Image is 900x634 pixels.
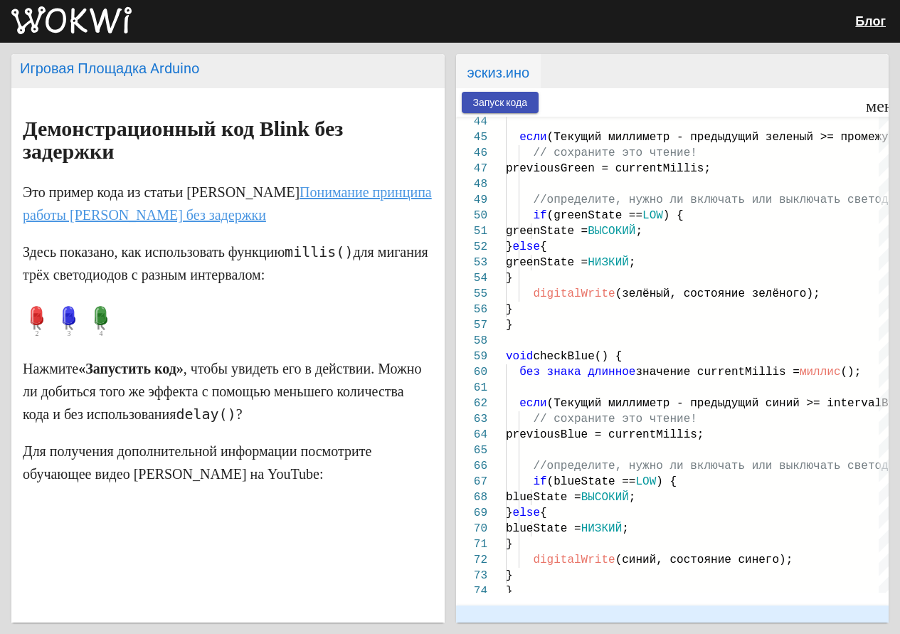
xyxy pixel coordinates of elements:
[456,380,487,396] div: 61
[533,413,697,426] span: // сохраните это чтение!
[456,443,487,458] div: 65
[456,333,487,349] div: 58
[456,223,487,239] div: 51
[533,350,622,363] span: checkBlue() {
[840,366,861,379] span: ();
[456,176,487,192] div: 48
[546,475,635,488] span: (blueState ==
[799,366,840,379] span: миллис
[456,364,487,380] div: 60
[456,161,487,176] div: 47
[656,475,677,488] span: ) {
[20,60,436,77] div: Игровая Площадка Arduino
[506,350,533,363] span: void
[456,270,487,286] div: 54
[512,507,539,519] span: else
[506,522,581,535] span: blueState =
[540,507,547,519] span: {
[615,554,793,566] span: (синий, состояние синего);
[456,505,487,521] div: 69
[519,131,546,144] span: если
[506,585,513,598] span: }
[456,411,487,427] div: 63
[546,209,642,222] span: (greenState ==
[588,256,629,269] span: НИЗКИЙ
[456,474,487,490] div: 67
[506,162,711,175] span: previousGreen = currentMillis;
[533,475,546,488] span: if
[519,397,546,410] span: если
[581,491,628,504] span: ВЫСОКИЙ
[78,361,184,376] strong: «Запустить код»
[581,522,622,535] span: НИЗКИЙ
[866,95,883,112] mat-icon: меню
[506,241,513,253] span: }
[456,396,487,411] div: 62
[456,552,487,568] div: 72
[628,491,635,504] span: ;
[456,286,487,302] div: 55
[506,225,588,238] span: greenState =
[456,317,487,333] div: 57
[855,14,886,28] a: Блог
[456,239,487,255] div: 52
[456,302,487,317] div: 56
[540,241,547,253] span: {
[622,522,629,535] span: ;
[456,568,487,583] div: 73
[23,184,432,223] a: Понимание принципа работы [PERSON_NAME] без задержки
[456,145,487,161] div: 46
[11,6,132,35] img: Вокви
[506,507,513,519] span: }
[662,209,683,222] span: ) {
[176,406,235,423] code: delay()
[628,256,635,269] span: ;
[506,272,513,285] span: }
[456,458,487,474] div: 66
[533,554,615,566] span: digitalWrite
[533,147,697,159] span: // сохраните это чтение!
[506,319,513,332] span: }
[506,569,513,582] span: }
[456,130,487,145] div: 45
[588,366,635,379] span: длинное
[588,225,635,238] span: ВЫСОКИЙ
[456,537,487,552] div: 71
[23,241,433,286] p: Здесь показано, как использовать функцию для мигания трёх светодиодов с разным интервалом:
[519,366,581,379] span: без знака
[506,538,513,551] span: }
[456,54,541,88] span: эскиз.ино
[23,357,433,426] p: Нажмите , чтобы увидеть его в действии. Можно ли добиться того же эффекта с помощью меньшего коли...
[635,366,799,379] span: значение currentMillis =
[506,256,588,269] span: greenState =
[23,181,433,226] p: Это пример кода из статьи [PERSON_NAME]
[456,521,487,537] div: 70
[285,243,353,260] code: millis()
[506,303,513,316] span: }
[23,440,433,485] p: Для получения дополнительной информации посмотрите обучающее видео [PERSON_NAME] на YouTube:
[23,117,433,163] h1: Демонстрационный код Blink без задержки
[456,583,487,599] div: 74
[456,208,487,223] div: 50
[635,475,656,488] span: LOW
[456,255,487,270] div: 53
[533,287,615,300] span: digitalWrite
[456,427,487,443] div: 64
[533,209,546,222] span: if
[456,192,487,208] div: 49
[456,490,487,505] div: 68
[512,241,539,253] span: else
[635,225,642,238] span: ;
[462,92,539,113] button: Запуск кода
[615,287,820,300] span: (зелёный, состояние зелёного);
[456,349,487,364] div: 59
[506,428,704,441] span: previousBlue = currentMillis;
[456,114,487,130] div: 44
[506,491,581,504] span: blueState =
[642,209,663,222] span: LOW
[473,97,528,108] span: Запуск кода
